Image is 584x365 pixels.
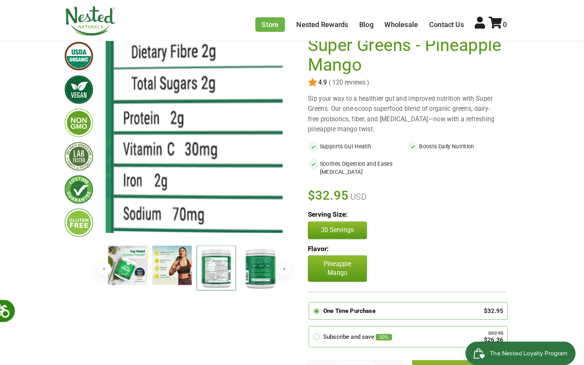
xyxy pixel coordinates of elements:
[76,204,104,232] img: glutenfree
[314,92,508,132] div: Sip your way to a healthier gut and improved nutrition with Super Greens. Our one-scoop superfood...
[118,240,157,279] img: Super Greens - Pineapple Mango
[314,35,504,73] h1: Super Greens - Pineapple Mango
[432,20,466,28] a: Contact Us
[314,76,323,85] img: star.svg
[314,217,372,234] button: 30 Servings
[314,183,353,200] span: $32.95
[205,240,243,285] img: Super Greens - Pineapple Mango
[468,334,576,357] iframe: Button to open loyalty program pop-up
[504,20,508,28] span: 0
[248,240,287,285] img: Super Greens - Pineapple Mango
[161,240,200,279] img: Super Greens - Pineapple Mango
[76,41,104,69] img: usdaorganic
[284,256,297,270] button: Next
[262,17,291,31] a: Store
[314,250,372,276] p: Pineapple Mango
[411,138,508,149] li: Boosts Daily Nutrition
[76,171,104,199] img: lifetimeguarantee
[314,239,334,247] b: Flavor:
[76,139,104,167] img: thirdpartytested
[314,138,411,149] li: Supports Gut Health
[491,20,508,28] a: 0
[332,77,374,84] span: ( 120 reviews )
[353,188,371,197] span: USD
[107,256,121,270] button: Previous
[389,20,421,28] a: Wholesale
[322,221,363,229] p: 30 Servings
[76,6,126,35] img: Nested Naturals
[302,20,353,28] a: Nested Rewards
[323,77,332,84] span: 4.9
[314,206,353,214] b: Serving Size:
[76,106,104,134] img: gmofree
[76,74,104,102] img: vegan
[364,20,378,28] a: Blog
[314,155,411,173] li: Soothes Digestion and Eases [MEDICAL_DATA]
